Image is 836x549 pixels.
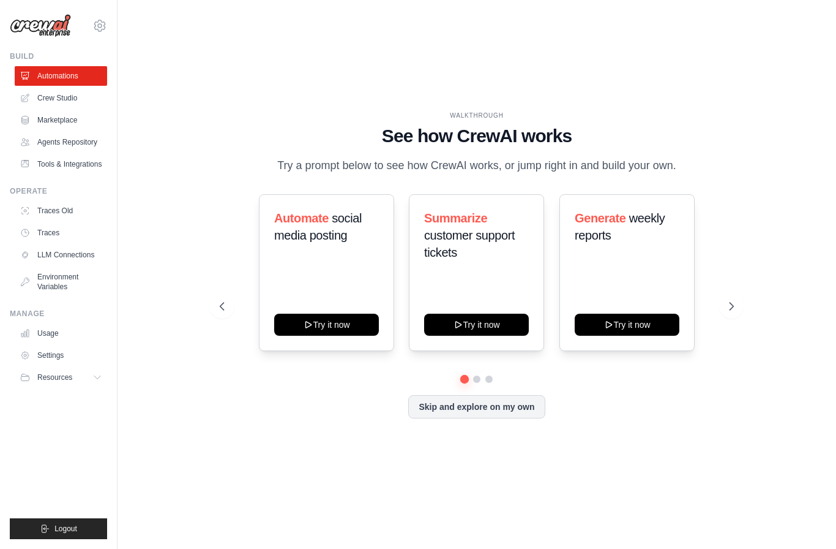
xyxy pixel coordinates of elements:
div: Manage [10,309,107,319]
div: Build [10,51,107,61]
div: WALKTHROUGH [220,111,734,120]
a: LLM Connections [15,245,107,265]
a: Crew Studio [15,88,107,108]
img: Logo [10,14,71,37]
a: Agents Repository [15,132,107,152]
h1: See how CrewAI works [220,125,734,147]
a: Tools & Integrations [15,154,107,174]
span: Generate [575,211,626,225]
p: Try a prompt below to see how CrewAI works, or jump right in and build your own. [271,157,682,175]
button: Try it now [575,314,679,336]
button: Try it now [424,314,529,336]
a: Traces Old [15,201,107,221]
a: Usage [15,324,107,343]
div: Operate [10,186,107,196]
a: Settings [15,346,107,365]
span: Summarize [424,211,487,225]
span: customer support tickets [424,229,515,259]
a: Marketplace [15,110,107,130]
span: Resources [37,373,72,382]
a: Environment Variables [15,267,107,297]
button: Logout [10,518,107,539]
button: Try it now [274,314,379,336]
span: Logout [54,524,77,534]
span: weekly reports [575,211,665,242]
a: Traces [15,223,107,243]
a: Automations [15,66,107,86]
span: Automate [274,211,329,225]
button: Skip and explore on my own [408,395,545,418]
button: Resources [15,368,107,387]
